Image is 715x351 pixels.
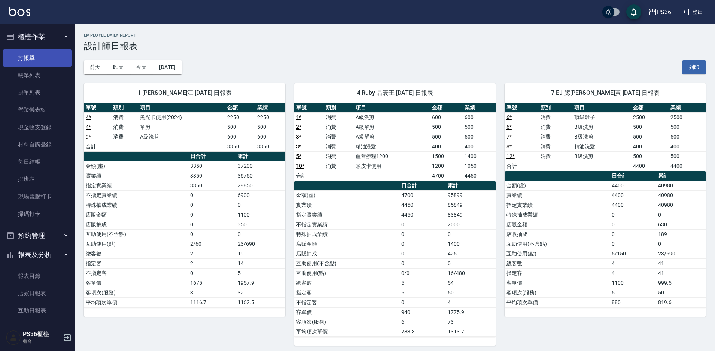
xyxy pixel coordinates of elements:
td: 2 [188,249,236,258]
td: 1100 [236,210,285,220]
table: a dense table [84,152,285,308]
img: Person [6,330,21,345]
td: 精油洗髮 [354,142,430,151]
a: 打帳單 [3,49,72,67]
td: 0 [399,249,446,258]
td: 4450 [399,210,446,220]
th: 金額 [631,103,669,113]
td: 客單價 [294,307,399,317]
td: 350 [236,220,285,229]
td: 總客數 [84,249,188,258]
td: 500 [430,132,463,142]
th: 類別 [539,103,573,113]
th: 類別 [324,103,353,113]
td: 0 [399,258,446,268]
td: 5 [399,278,446,288]
td: 1400 [463,151,496,161]
td: 500 [463,132,496,142]
a: 報表目錄 [3,267,72,285]
td: 0 [188,268,236,278]
td: 4 [610,258,656,268]
td: 2 [188,258,236,268]
td: 合計 [294,171,324,181]
td: 880 [610,297,656,307]
td: 平均項次單價 [505,297,610,307]
td: 消費 [539,112,573,122]
td: 41 [656,268,706,278]
table: a dense table [294,181,496,337]
td: 500 [463,122,496,132]
td: 6 [399,317,446,327]
th: 項目 [354,103,430,113]
td: 0/0 [399,268,446,278]
th: 日合計 [399,181,446,191]
td: 37200 [236,161,285,171]
td: 互助使用(不含點) [294,258,399,268]
td: 0 [446,229,496,239]
td: 14 [236,258,285,268]
td: B級洗剪 [572,151,631,161]
td: 4400 [610,181,656,190]
td: 消費 [539,122,573,132]
td: 3350 [188,181,236,190]
td: 2/60 [188,239,236,249]
td: 實業績 [84,171,188,181]
td: 客項次(服務) [505,288,610,297]
button: 昨天 [107,60,130,74]
a: 每日結帳 [3,153,72,170]
td: 0 [610,220,656,229]
td: 客單價 [505,278,610,288]
th: 金額 [430,103,463,113]
td: 金額(虛) [84,161,188,171]
td: 1400 [446,239,496,249]
td: 29850 [236,181,285,190]
td: 互助使用(不含點) [505,239,610,249]
td: 0 [610,239,656,249]
td: 1675 [188,278,236,288]
span: 7 EJ 臆[PERSON_NAME]黃 [DATE] 日報表 [514,89,697,97]
td: 400 [631,142,669,151]
td: 消費 [539,132,573,142]
td: 1500 [430,151,463,161]
td: 消費 [324,132,353,142]
h3: 設計師日報表 [84,41,706,51]
td: 16/480 [446,268,496,278]
td: 特殊抽成業績 [294,229,399,239]
td: 2000 [446,220,496,229]
td: 0 [188,200,236,210]
td: 500 [631,132,669,142]
td: 互助使用(點) [294,268,399,278]
td: 500 [669,151,706,161]
td: 600 [430,112,463,122]
button: 登出 [677,5,706,19]
th: 類別 [111,103,139,113]
button: 列印 [682,60,706,74]
td: 店販金額 [505,220,610,229]
td: 600 [255,132,285,142]
th: 項目 [138,103,225,113]
td: 客項次(服務) [294,317,399,327]
td: 500 [631,151,669,161]
th: 項目 [572,103,631,113]
td: 店販抽成 [505,229,610,239]
td: 消費 [324,142,353,151]
td: 6900 [236,190,285,200]
td: 實業績 [505,190,610,200]
h2: Employee Daily Report [84,33,706,38]
td: 40980 [656,190,706,200]
td: 0 [446,258,496,268]
td: 5/150 [610,249,656,258]
td: 平均項次單價 [294,327,399,336]
td: 4700 [430,171,463,181]
td: 精油洗髮 [572,142,631,151]
td: 500 [631,122,669,132]
th: 業績 [255,103,285,113]
td: 頭皮卡使用 [354,161,430,171]
td: 4400 [610,190,656,200]
td: 消費 [324,151,353,161]
td: 2500 [631,112,669,122]
span: 1 [PERSON_NAME]江 [DATE] 日報表 [93,89,276,97]
td: 41 [656,258,706,268]
td: 金額(虛) [294,190,399,200]
td: A級洗剪 [138,132,225,142]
